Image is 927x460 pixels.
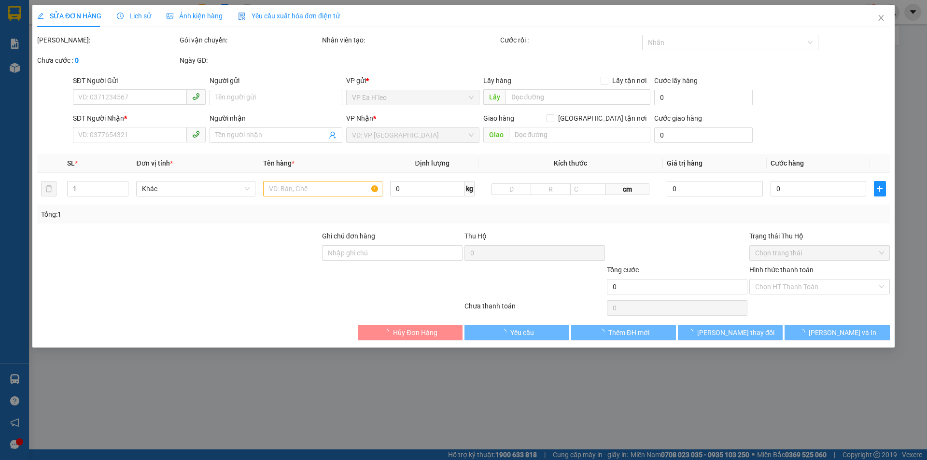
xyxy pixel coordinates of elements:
span: Lấy hàng [483,77,511,84]
div: Người gửi [210,75,342,86]
span: phone [192,93,200,100]
span: Yêu cầu xuất hóa đơn điện tử [238,12,340,20]
div: Nhân viên tạo: [322,35,498,45]
button: Close [868,5,895,32]
span: Kích thước [554,159,587,167]
div: Chưa cước : [37,55,178,66]
span: Giao [483,127,509,142]
div: Tổng: 1 [41,209,358,220]
span: [PERSON_NAME] thay đổi [697,327,774,338]
span: loading [687,329,697,335]
span: cm [606,183,650,195]
label: Cước giao hàng [654,114,702,122]
input: Cước lấy hàng [654,90,753,105]
span: VP Nhận [347,114,374,122]
span: [PERSON_NAME] và In [809,327,876,338]
span: SL [67,159,75,167]
button: [PERSON_NAME] thay đổi [678,325,783,340]
button: Thêm ĐH mới [571,325,676,340]
div: Người nhận [210,113,342,124]
span: Hủy Đơn Hàng [393,327,437,338]
div: SĐT Người Nhận [73,113,206,124]
span: loading [798,329,809,335]
span: Định lượng [415,159,449,167]
div: [PERSON_NAME]: [37,35,178,45]
b: 0 [75,56,79,64]
label: Hình thức thanh toán [749,266,814,274]
span: Tên hàng [263,159,295,167]
span: loading [598,329,608,335]
span: picture [167,13,173,19]
button: Yêu cầu [464,325,569,340]
div: SĐT Người Gửi [73,75,206,86]
input: Dọc đường [509,127,650,142]
input: Cước giao hàng [654,127,753,143]
button: Hủy Đơn Hàng [358,325,463,340]
span: Thu Hộ [464,232,487,240]
span: Thêm ĐH mới [608,327,649,338]
span: Ảnh kiện hàng [167,12,223,20]
div: Ngày GD: [180,55,320,66]
span: phone [192,130,200,138]
input: VD: Bàn, Ghế [263,181,382,196]
button: [PERSON_NAME] và In [785,325,890,340]
span: loading [382,329,393,335]
span: Lấy tận nơi [608,75,650,86]
span: Chọn trạng thái [755,246,884,260]
div: Chưa thanh toán [463,301,606,318]
span: Đơn vị tính [137,159,173,167]
span: close [877,14,885,22]
span: Giá trị hàng [667,159,702,167]
button: plus [874,181,886,196]
span: VP Ea H`leo [352,90,474,105]
div: Gói vận chuyển: [180,35,320,45]
span: clock-circle [117,13,124,19]
button: delete [41,181,56,196]
span: Cước hàng [771,159,804,167]
div: Cước rồi : [500,35,641,45]
div: VP gửi [347,75,479,86]
span: [GEOGRAPHIC_DATA] tận nơi [554,113,650,124]
span: kg [465,181,475,196]
span: Lấy [483,89,506,105]
span: edit [37,13,44,19]
input: D [492,183,531,195]
input: Dọc đường [506,89,650,105]
span: loading [500,329,510,335]
span: Giao hàng [483,114,514,122]
input: R [531,183,571,195]
span: Lịch sử [117,12,151,20]
span: SỬA ĐƠN HÀNG [37,12,101,20]
span: Tổng cước [607,266,639,274]
input: C [570,183,606,195]
span: plus [875,185,885,193]
input: Ghi chú đơn hàng [322,245,463,261]
span: user-add [329,131,337,139]
span: Khác [142,181,250,196]
div: Trạng thái Thu Hộ [749,231,890,241]
label: Cước lấy hàng [654,77,698,84]
img: icon [238,13,246,20]
span: Yêu cầu [510,327,534,338]
label: Ghi chú đơn hàng [322,232,375,240]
